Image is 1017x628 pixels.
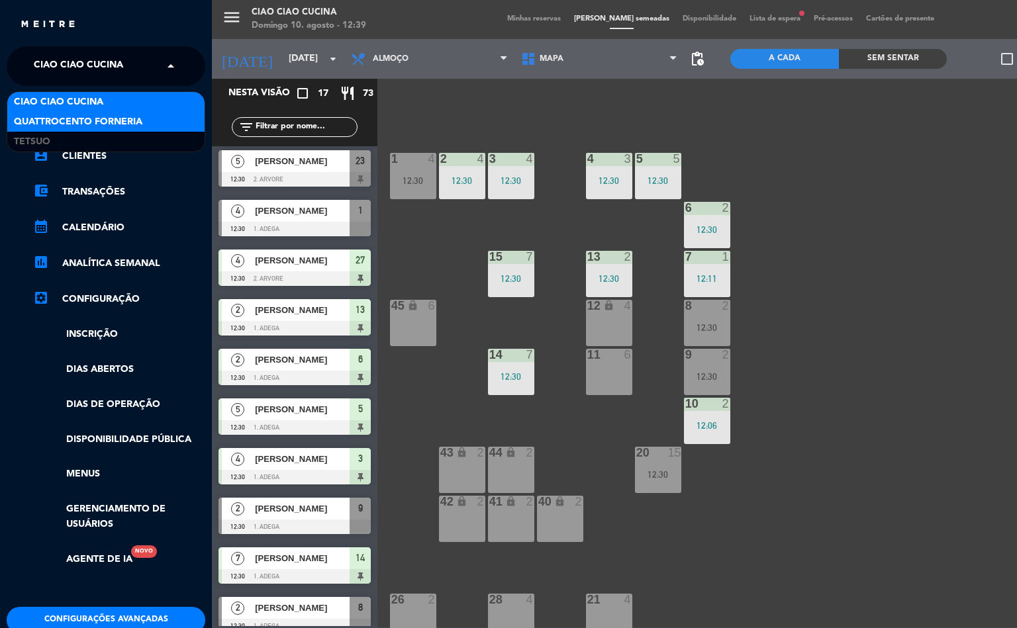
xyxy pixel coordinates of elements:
span: 5 [231,155,244,168]
i: filter_list [238,119,254,135]
a: account_boxClientes [33,148,205,164]
span: pending_actions [689,51,705,67]
span: [PERSON_NAME] [255,502,350,516]
i: account_box [33,147,49,163]
span: [PERSON_NAME] [255,253,350,267]
a: Dias de Operação [33,397,205,412]
a: Gerenciamento de usuários [33,502,205,532]
input: Filtrar por nome... [254,120,357,134]
a: Inscrição [33,327,205,342]
span: 2 [231,304,244,317]
span: 17 [318,86,328,101]
a: account_balance_walletTransações [33,184,205,200]
span: 7 [231,552,244,565]
i: assessment [33,254,49,270]
i: crop_square [295,85,311,101]
span: 6 [358,351,363,367]
span: 4 [231,204,244,218]
i: restaurant [340,85,356,101]
i: account_balance_wallet [33,183,49,199]
i: calendar_month [33,218,49,234]
span: [PERSON_NAME] [255,452,350,466]
span: Quattrocento Forneria [14,114,142,130]
span: 13 [356,302,365,318]
span: [PERSON_NAME] [255,154,350,168]
span: 9 [358,500,363,516]
span: [PERSON_NAME] [255,402,350,416]
span: 3 [358,451,363,467]
span: 2 [231,502,244,516]
i: settings_applications [33,290,49,306]
span: 23 [356,153,365,169]
span: 2 [231,353,244,367]
span: 27 [356,252,365,268]
a: calendar_monthCalendário [33,220,205,236]
span: [PERSON_NAME] [255,353,350,367]
a: assessmentANALÍTICA SEMANAL [33,255,205,271]
span: Tetsuo [14,134,50,150]
a: Agente de IANovo [33,552,132,567]
a: Configuração [33,291,205,307]
span: Ciao Ciao Cucina [34,52,123,80]
span: [PERSON_NAME] [255,204,350,218]
img: MEITRE [20,20,76,30]
span: 4 [231,453,244,466]
span: Ciao Ciao Cucina [14,95,103,110]
div: Nesta visão [218,85,307,101]
span: 4 [231,254,244,267]
span: [PERSON_NAME] [255,601,350,615]
a: Dias abertos [33,362,205,377]
span: 5 [231,403,244,416]
span: 73 [363,86,373,101]
span: 1 [358,202,363,218]
span: [PERSON_NAME] [255,551,350,565]
span: 2 [231,602,244,615]
span: 14 [356,550,365,566]
a: Menus [33,467,205,482]
span: 8 [358,600,363,615]
a: Disponibilidade pública [33,432,205,447]
span: 5 [358,401,363,417]
div: Novo [131,545,157,558]
span: [PERSON_NAME] [255,303,350,317]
